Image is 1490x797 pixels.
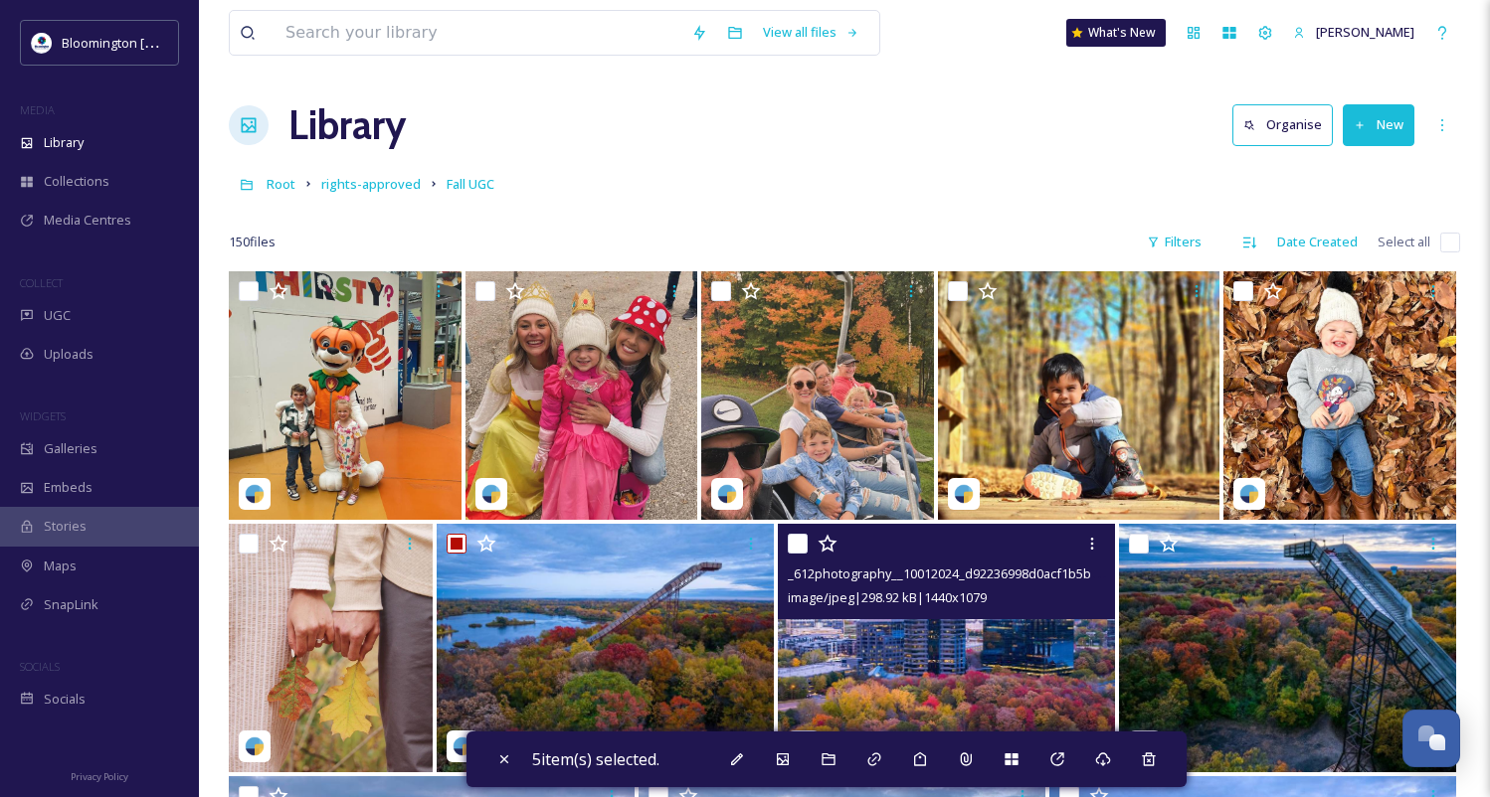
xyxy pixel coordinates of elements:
[1402,710,1460,767] button: Open Chat
[954,484,974,504] img: snapsea-logo.png
[1137,223,1211,261] div: Filters
[62,33,310,52] span: Bloomington [US_STATE] Travel & Tourism
[1239,484,1259,504] img: snapsea-logo.png
[44,595,98,614] span: SnapLink
[481,484,501,504] img: snapsea-logo.png
[44,306,71,325] span: UGC
[44,172,109,191] span: Collections
[453,736,472,756] img: snapsea-logo.png
[245,484,265,504] img: snapsea-logo.png
[437,524,774,772] img: _612photography__10012024_d92236998d0acf1b5b64606ab5e881d16ace5f9ba1e145e813597ca76c28beb3.jpg
[229,271,462,520] img: ktsarg11213_10012024_addc878232252254db07642e26fb932b59d02eab7a884ce6a93fc1f45224f578.jpg
[20,659,60,674] span: SOCIALS
[32,33,52,53] img: 429649847_804695101686009_1723528578384153789_n.jpg
[466,271,698,520] img: ktsarg11213_10012024_addc878232252254db07642e26fb932b59d02eab7a884ce6a93fc1f45224f578.jpg
[1267,223,1368,261] div: Date Created
[1232,104,1343,145] a: Organise
[1316,23,1414,41] span: [PERSON_NAME]
[71,763,128,787] a: Privacy Policy
[288,95,406,155] a: Library
[447,175,494,193] span: Fall UGC
[717,484,737,504] img: snapsea-logo.png
[20,275,63,290] span: COLLECT
[20,102,55,117] span: MEDIA
[532,748,659,770] span: 5 item(s) selected.
[701,271,934,520] img: ktsarg11213_10012024_addc878232252254db07642e26fb932b59d02eab7a884ce6a93fc1f45224f578.jpg
[1066,19,1166,47] a: What's New
[267,175,295,193] span: Root
[1232,104,1333,145] button: Organise
[321,175,421,193] span: rights-approved
[44,690,86,709] span: Socials
[1223,271,1456,520] img: kbush20_10012024_0c46ba8f358491aa9e769a1b3800f3b2acf96fcae60f151edfb224bf3decb2b2.jpg
[44,211,131,230] span: Media Centres
[753,13,869,52] a: View all files
[447,172,494,196] a: Fall UGC
[276,11,681,55] input: Search your library
[1343,104,1414,145] button: New
[20,408,66,423] span: WIDGETS
[788,588,987,606] span: image/jpeg | 298.92 kB | 1440 x 1079
[44,345,93,364] span: Uploads
[778,524,1115,772] img: _612photography__10012024_d92236998d0acf1b5b64606ab5e881d16ace5f9ba1e145e813597ca76c28beb3.jpg
[44,478,93,497] span: Embeds
[788,563,1437,582] span: _612photography__10012024_d92236998d0acf1b5b64606ab5e881d16ace5f9ba1e145e813597ca76c28beb3.jpg
[229,524,433,772] img: laurenmriemersma_10012024_0f1b5024aa60b07ab22c551f3ec8cf936c7cac33e57a26bf8b8945c759220770.jpg
[938,271,1220,520] img: agustingnanadurai_10012024_5c6867d4283a57a2c46f7de5ace4ffd13186b58778ae7fafbc8a0db389504d4e.jpg
[44,557,77,575] span: Maps
[71,770,128,783] span: Privacy Policy
[1119,524,1456,772] img: _612photography__10012024_d92236998d0acf1b5b64606ab5e881d16ace5f9ba1e145e813597ca76c28beb3.jpg
[267,172,295,196] a: Root
[245,736,265,756] img: snapsea-logo.png
[44,133,84,152] span: Library
[44,439,97,458] span: Galleries
[321,172,421,196] a: rights-approved
[229,233,276,251] span: 150 file s
[1283,13,1424,52] a: [PERSON_NAME]
[1378,233,1430,251] span: Select all
[44,517,87,536] span: Stories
